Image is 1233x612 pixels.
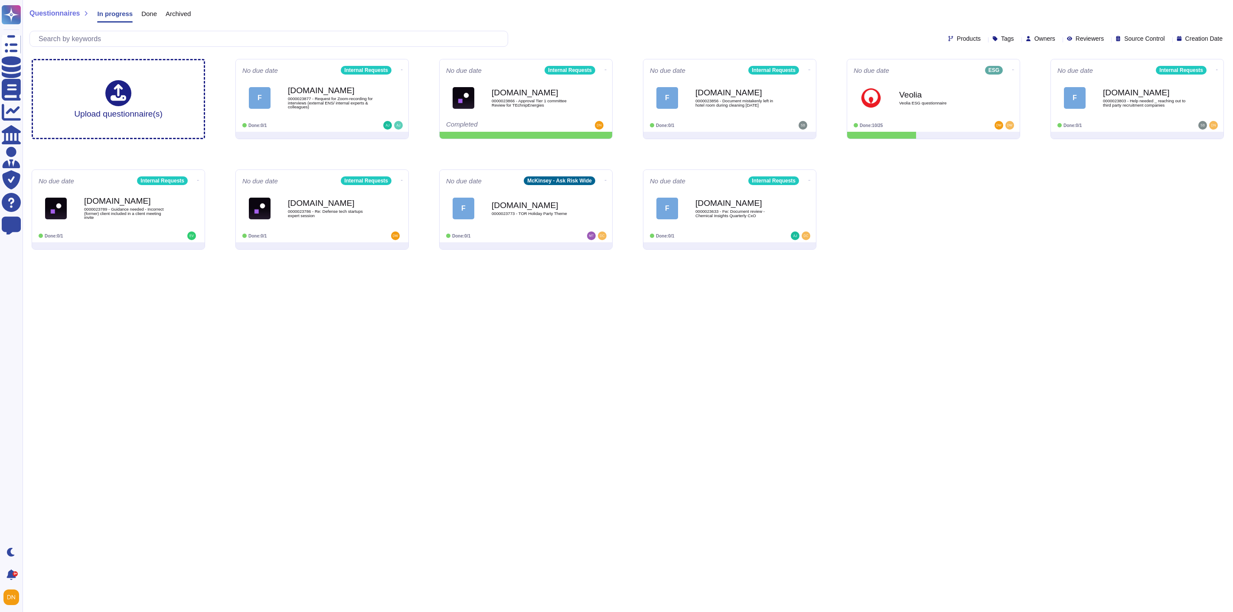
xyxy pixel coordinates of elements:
span: 0000023786 - Re: Defense tech startups expert session [288,209,375,218]
img: user [1209,121,1218,130]
span: 0000023856 - Document mistakenly left in hotel room during cleaning [DATE] [695,99,782,107]
span: Creation Date [1185,36,1223,42]
div: Internal Requests [137,176,188,185]
span: Source Control [1124,36,1164,42]
span: 0000023803 - Help needed _ reaching out to third party recruitment companies [1103,99,1190,107]
div: F [453,198,474,219]
b: [DOMAIN_NAME] [84,197,171,205]
img: user [391,231,400,240]
span: No due date [854,67,889,74]
span: No due date [1057,67,1093,74]
img: user [598,231,607,240]
span: 0000023866 - Approval Tier 1 committee Review for TEchnipEnergies [492,99,578,107]
span: No due date [650,178,685,184]
img: user [587,231,596,240]
span: No due date [242,67,278,74]
img: user [791,231,799,240]
span: Archived [166,10,191,17]
span: Reviewers [1076,36,1104,42]
div: F [656,198,678,219]
img: user [595,121,603,130]
span: 0000023773 - TOR Holiday Party Theme [492,212,578,216]
span: 0000023789 - Guidance needed - Incorrect (former) client included in a client meeting invite [84,207,171,220]
b: Veolia [899,91,986,99]
div: Completed [446,121,552,130]
b: [DOMAIN_NAME] [288,199,375,207]
span: Done: 0/1 [1063,123,1082,128]
span: 0000023633 - Fw: Document review - Chemical Insights Quarterly CxO [695,209,782,218]
span: No due date [446,67,482,74]
span: Products [957,36,981,42]
img: user [995,121,1003,130]
div: Internal Requests [341,176,391,185]
b: [DOMAIN_NAME] [695,88,782,97]
div: F [1064,87,1086,109]
span: Done [141,10,157,17]
span: No due date [446,178,482,184]
span: 0000023877 - Request for Zoom-recording for interviews (external ENS/ internal experts & colleagues) [288,97,375,109]
div: F [249,87,271,109]
div: Internal Requests [748,176,799,185]
img: Logo [453,87,474,109]
b: [DOMAIN_NAME] [288,86,375,94]
span: No due date [650,67,685,74]
img: Logo [860,87,882,109]
span: In progress [97,10,133,17]
span: Done: 0/1 [656,234,674,238]
img: user [3,589,19,605]
img: user [802,231,810,240]
img: user [187,231,196,240]
img: Logo [249,198,271,219]
b: [DOMAIN_NAME] [492,88,578,97]
div: McKinsey - Ask Risk Wide [524,176,595,185]
span: Done: 10/25 [860,123,883,128]
span: Done: 0/1 [452,234,470,238]
div: Internal Requests [748,66,799,75]
input: Search by keywords [34,31,508,46]
div: 9+ [13,571,18,576]
span: Questionnaires [29,10,80,17]
img: Logo [45,198,67,219]
b: [DOMAIN_NAME] [492,201,578,209]
div: F [656,87,678,109]
img: user [799,121,807,130]
b: [DOMAIN_NAME] [695,199,782,207]
div: Internal Requests [1156,66,1207,75]
span: Tags [1001,36,1014,42]
span: Veolia ESG questionnaire [899,101,986,105]
span: Done: 0/1 [248,123,267,128]
div: Upload questionnaire(s) [74,80,163,118]
span: Done: 0/1 [248,234,267,238]
span: Done: 0/1 [45,234,63,238]
img: user [1005,121,1014,130]
div: Internal Requests [545,66,595,75]
img: user [394,121,403,130]
img: user [383,121,392,130]
div: Internal Requests [341,66,391,75]
span: No due date [39,178,74,184]
b: [DOMAIN_NAME] [1103,88,1190,97]
img: user [1198,121,1207,130]
span: Done: 0/1 [656,123,674,128]
button: user [2,588,25,607]
div: ESG [985,66,1003,75]
span: No due date [242,178,278,184]
span: Owners [1034,36,1055,42]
